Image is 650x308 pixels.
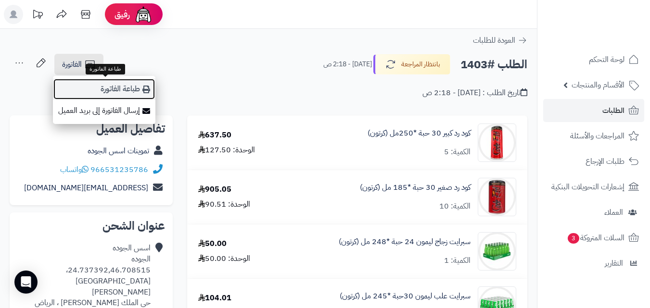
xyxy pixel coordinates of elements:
[543,99,644,122] a: الطلبات
[543,150,644,173] a: طلبات الإرجاع
[422,87,527,99] div: تاريخ الطلب : [DATE] - 2:18 ص
[115,9,130,20] span: رفيق
[543,48,644,71] a: لوحة التحكم
[473,35,515,46] span: العودة للطلبات
[90,164,148,175] a: 966531235786
[543,124,644,148] a: المراجعات والأسئلة
[60,164,89,175] a: واتساب
[373,54,450,74] button: بانتظار المراجعة
[86,64,125,74] div: طباعة الفاتورة
[198,253,250,264] div: الوحدة: 50.00
[543,201,644,224] a: العملاء
[444,255,471,266] div: الكمية: 1
[14,271,38,294] div: Open Intercom Messenger
[88,145,149,157] a: تموينات اسس الجوده
[551,180,625,194] span: إشعارات التحويلات البنكية
[568,233,579,244] span: 3
[478,123,516,162] img: 1747536125-51jkufB9faL._AC_SL1000-90x90.jpg
[605,257,623,270] span: التقارير
[340,291,471,302] a: سبرايت علب ليمون 30حبة *245 مل (كرتون)
[339,236,471,247] a: سبرايت زجاج ليمون 24 حبة *248 مل (كرتون)
[17,123,165,135] h2: تفاصيل العميل
[543,252,644,275] a: التقارير
[25,5,50,26] a: تحديثات المنصة
[478,232,516,271] img: 1747539320-a7dfe1ef-a28f-472d-a828-3902c2c1-90x90.jpg
[543,226,644,249] a: السلات المتروكة3
[478,178,516,216] img: 1747536337-61lY7EtfpmL._AC_SL1500-90x90.jpg
[543,175,644,198] a: إشعارات التحويلات البنكية
[567,231,625,245] span: السلات المتروكة
[572,78,625,92] span: الأقسام والمنتجات
[444,147,471,158] div: الكمية: 5
[198,184,231,195] div: 905.05
[62,59,82,70] span: الفاتورة
[360,182,471,193] a: كود رد صغير 30 حبة *185 مل (كرتون)
[198,238,227,249] div: 50.00
[198,145,255,156] div: الوحدة: 127.50
[54,54,103,75] a: الفاتورة
[570,129,625,143] span: المراجعات والأسئلة
[604,206,623,219] span: العملاء
[586,155,625,168] span: طلبات الإرجاع
[589,53,625,66] span: لوحة التحكم
[198,199,250,210] div: الوحدة: 90.51
[17,220,165,232] h2: عنوان الشحن
[473,35,527,46] a: العودة للطلبات
[323,60,372,69] small: [DATE] - 2:18 ص
[198,130,231,141] div: 637.50
[53,100,155,122] a: إرسال الفاتورة إلى بريد العميل
[24,182,148,194] a: [EMAIL_ADDRESS][DOMAIN_NAME]
[134,5,153,24] img: ai-face.png
[439,201,471,212] div: الكمية: 10
[602,104,625,117] span: الطلبات
[198,293,231,304] div: 104.01
[460,55,527,74] h2: الطلب #1403
[53,78,155,100] a: طباعة الفاتورة
[368,128,471,139] a: كود رد كبير 30 حبة *250مل (كرتون)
